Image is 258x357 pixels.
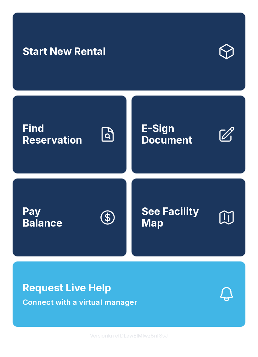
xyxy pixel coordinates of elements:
span: Request Live Help [23,280,111,295]
button: See Facility Map [132,178,245,256]
span: See Facility Map [142,206,213,229]
button: VersionkrrefDLawElMlwz8nfSsJ [85,327,173,344]
span: Start New Rental [23,46,106,58]
button: Request Live HelpConnect with a virtual manager [13,261,245,327]
span: Pay Balance [23,206,62,229]
span: Find Reservation [23,123,94,146]
button: PayBalance [13,178,126,256]
a: E-Sign Document [132,96,245,173]
span: Connect with a virtual manager [23,297,137,308]
a: Start New Rental [13,13,245,91]
a: Find Reservation [13,96,126,173]
span: E-Sign Document [142,123,213,146]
